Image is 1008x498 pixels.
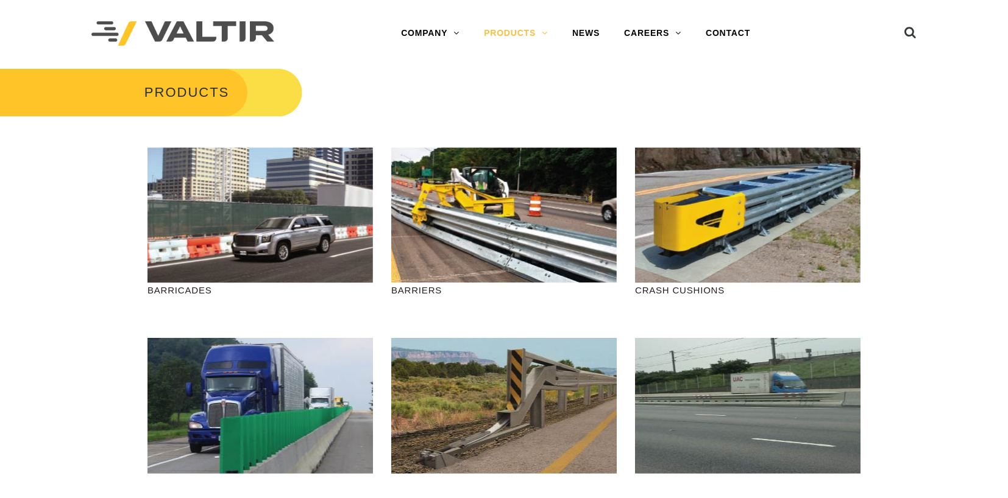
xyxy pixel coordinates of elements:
a: PRODUCTS [472,21,560,46]
p: BARRIERS [391,283,617,297]
p: BARRICADES [147,283,373,297]
a: CONTACT [694,21,762,46]
a: CAREERS [612,21,694,46]
a: NEWS [560,21,612,46]
p: CRASH CUSHIONS [635,283,861,297]
a: COMPANY [389,21,472,46]
img: Valtir [91,21,274,46]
